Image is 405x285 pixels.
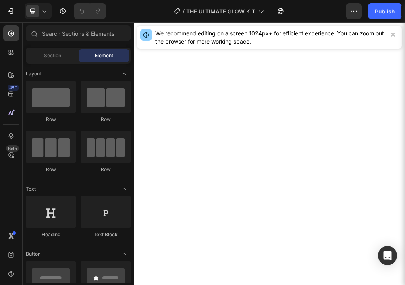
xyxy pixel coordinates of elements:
input: Search Sections & Elements [26,25,131,41]
div: Open Intercom Messenger [378,246,397,265]
div: Row [26,116,76,123]
div: 450 [8,85,19,91]
span: Text [26,185,36,193]
span: Element [95,52,113,59]
div: Row [81,166,131,173]
div: Publish [375,7,395,15]
span: Layout [26,70,41,77]
span: THE ULTIMATE GLOW KIT [186,7,255,15]
span: / [183,7,185,15]
div: Beta [6,145,19,152]
span: Section [44,52,61,59]
iframe: Design area [134,22,405,285]
div: Heading [26,231,76,238]
span: Toggle open [118,248,131,260]
span: Button [26,250,40,258]
div: We recommend editing on a screen 1024px+ for efficient experience. You can zoom out the browser f... [155,29,384,46]
span: Toggle open [118,183,131,195]
div: Row [26,166,76,173]
button: Publish [368,3,401,19]
div: Row [81,116,131,123]
div: Text Block [81,231,131,238]
span: Toggle open [118,67,131,80]
div: Undo/Redo [74,3,106,19]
